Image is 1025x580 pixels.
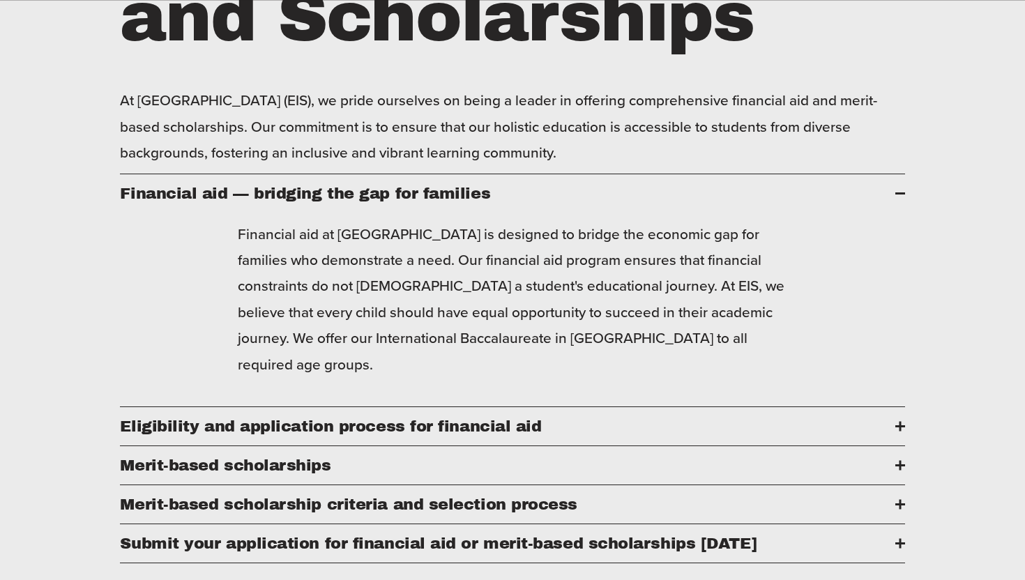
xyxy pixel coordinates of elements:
[120,213,904,407] div: Financial aid — bridging the gap for families
[120,87,904,165] p: At [GEOGRAPHIC_DATA] (EIS), we pride ourselves on being a leader in offering comprehensive financ...
[120,496,895,513] span: ​​Merit-based scholarship criteria and selection process
[120,535,895,552] span: Submit your application for financial aid or merit-based scholarships [DATE]
[120,185,895,202] span: Financial aid — bridging the gap for families
[120,446,904,484] button: Merit-based scholarships
[120,524,904,563] button: Submit your application for financial aid or merit-based scholarships [DATE]
[120,457,895,474] span: Merit-based scholarships
[120,485,904,524] button: ​​Merit-based scholarship criteria and selection process
[120,418,895,435] span: Eligibility and application process for financial aid
[120,407,904,445] button: Eligibility and application process for financial aid
[238,221,787,378] p: Financial aid at [GEOGRAPHIC_DATA] is designed to bridge the economic gap for families who demons...
[120,174,904,213] button: Financial aid — bridging the gap for families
